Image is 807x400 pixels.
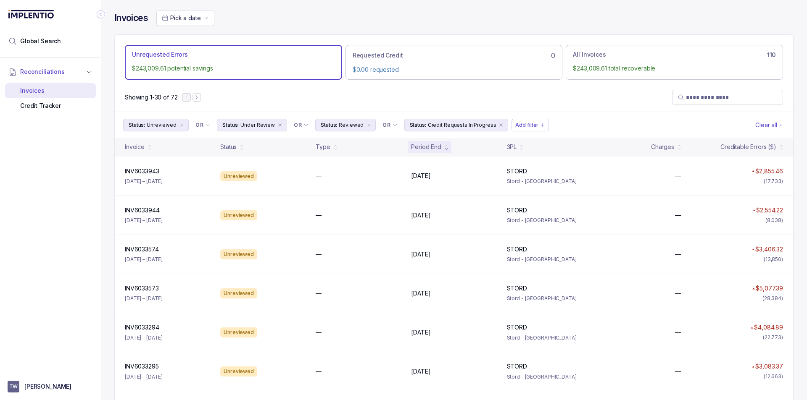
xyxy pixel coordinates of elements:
[353,51,403,60] p: Requested Credit
[720,143,776,151] div: Creditable Errors ($)
[192,119,214,131] button: Filter Chip Connector undefined
[498,122,504,128] div: remove content
[316,172,322,180] p: —
[123,119,754,131] ul: Filter Group
[125,177,163,186] p: [DATE] – [DATE]
[411,289,430,298] p: [DATE]
[755,245,783,254] p: $3,406.32
[507,323,527,332] p: STORD
[755,167,783,175] p: $2,855.46
[755,362,783,371] p: $3,083.37
[365,122,372,128] div: remove content
[170,14,200,21] span: Pick a date
[754,323,783,332] p: $4,084.89
[507,216,592,225] p: Stord - [GEOGRAPHIC_DATA]
[132,50,187,59] p: Unrequested Errors
[125,362,159,371] p: INV6033295
[411,211,430,220] p: [DATE]
[125,206,160,214] p: INV6033944
[316,143,330,151] div: Type
[753,209,755,212] img: red pointer upwards
[675,328,681,337] p: —
[411,328,430,337] p: [DATE]
[675,211,681,220] p: —
[316,250,322,259] p: —
[404,119,509,131] button: Filter Chip Credit Requests In Progress
[125,93,177,102] p: Showing 1-30 of 72
[315,119,376,131] button: Filter Chip Reviewed
[125,245,159,254] p: INV6033574
[507,167,527,175] p: STORD
[132,64,335,73] p: $243,009.61 potential savings
[507,294,592,303] p: Stord - [GEOGRAPHIC_DATA]
[316,289,322,298] p: —
[411,250,430,259] p: [DATE]
[277,122,283,128] div: remove content
[675,289,681,298] p: —
[353,50,556,60] div: 0
[762,294,783,303] div: (28,384)
[339,121,364,129] p: Reviewed
[5,81,96,115] div: Reconciliations
[675,250,681,259] p: —
[411,143,441,151] div: Period End
[125,216,163,225] p: [DATE] – [DATE]
[507,206,527,214] p: STORD
[125,167,159,175] p: INV6033943
[125,284,159,293] p: INV6033573
[220,171,257,181] div: Unreviewed
[764,177,783,186] div: (17,733)
[125,143,145,151] div: Invoice
[8,381,93,392] button: User initials[PERSON_NAME]
[125,373,163,381] p: [DATE] – [DATE]
[515,121,538,129] p: Add filter
[123,119,189,131] button: Filter Chip Unreviewed
[290,119,312,131] button: Filter Chip Connector undefined
[507,177,592,186] p: Stord - [GEOGRAPHIC_DATA]
[162,14,200,22] search: Date Range Picker
[220,288,257,298] div: Unreviewed
[752,366,754,368] img: red pointer upwards
[125,323,159,332] p: INV6033294
[756,284,783,293] p: $5,077.39
[129,121,145,129] p: Status:
[752,170,754,172] img: red pointer upwards
[507,284,527,293] p: STORD
[764,255,783,264] div: (13,850)
[193,93,201,102] button: Next Page
[767,52,776,58] h6: 110
[573,64,776,73] p: $243,009.61 total recoverable
[316,367,322,376] p: —
[5,63,96,81] button: Reconciliations
[751,327,753,329] img: red pointer upwards
[220,249,257,259] div: Unreviewed
[217,119,287,131] li: Filter Chip Under Review
[507,334,592,342] p: Stord - [GEOGRAPHIC_DATA]
[316,328,322,337] p: —
[178,122,185,128] div: remove content
[428,121,496,129] p: Credit Requests In Progress
[651,143,674,151] div: Charges
[763,333,783,342] div: (22,773)
[764,372,783,381] div: (12,663)
[12,83,89,98] div: Invoices
[675,367,681,376] p: —
[125,255,163,264] p: [DATE] – [DATE]
[756,206,783,214] p: $2,554.22
[220,327,257,337] div: Unreviewed
[675,172,681,180] p: —
[156,10,214,26] button: Date Range Picker
[125,294,163,303] p: [DATE] – [DATE]
[125,45,783,79] ul: Action Tab Group
[125,334,163,342] p: [DATE] – [DATE]
[321,121,337,129] p: Status:
[96,9,106,19] div: Collapse Icon
[411,172,430,180] p: [DATE]
[507,143,517,151] div: 3PL
[507,245,527,254] p: STORD
[294,122,309,128] li: Filter Chip Connector undefined
[379,119,401,131] button: Filter Chip Connector undefined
